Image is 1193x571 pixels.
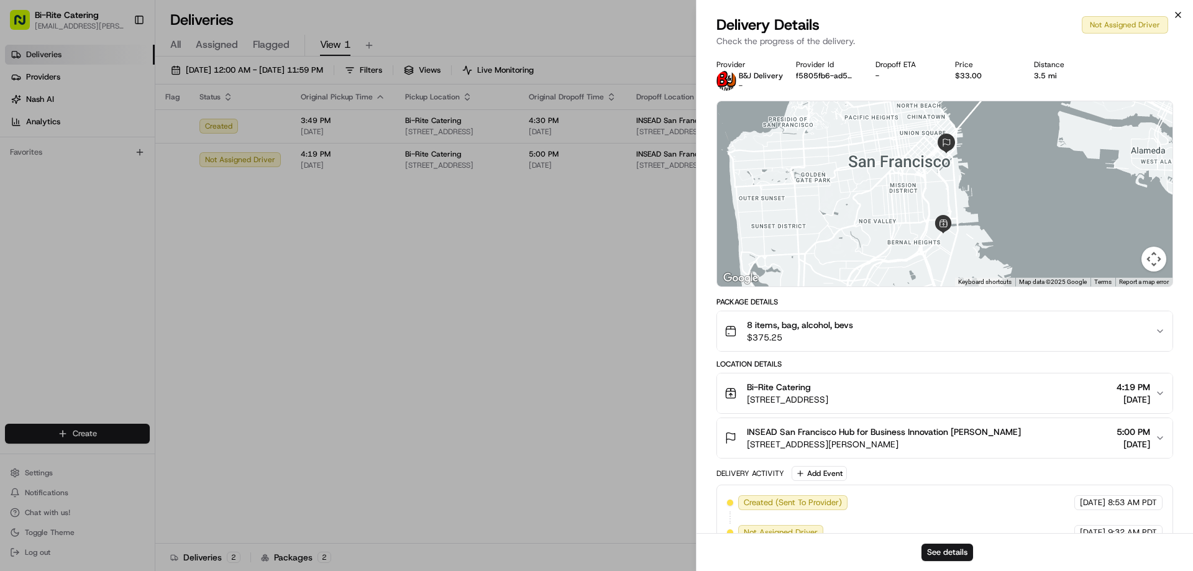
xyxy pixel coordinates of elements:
[39,193,101,203] span: [PERSON_NAME]
[56,119,204,131] div: Start new chat
[39,226,101,236] span: [PERSON_NAME]
[716,468,784,478] div: Delivery Activity
[56,131,171,141] div: We're available if you need us!
[1034,60,1094,70] div: Distance
[12,162,80,171] div: Past conversations
[720,270,761,286] a: Open this area in Google Maps (opens a new window)
[747,381,811,393] span: Bi-Rite Catering
[1117,426,1150,438] span: 5:00 PM
[193,159,226,174] button: See all
[1141,247,1166,272] button: Map camera controls
[716,35,1173,47] p: Check the progress of the delivery.
[110,193,168,203] span: 30 seconds ago
[100,273,204,295] a: 💻API Documentation
[955,60,1015,70] div: Price
[716,297,1173,307] div: Package Details
[955,71,1015,81] div: $33.00
[796,60,856,70] div: Provider Id
[1117,381,1150,393] span: 4:19 PM
[32,80,205,93] input: Clear
[25,227,35,237] img: 1736555255976-a54dd68f-1ca7-489b-9aae-adbdc363a1c4
[1108,527,1157,538] span: 9:32 AM PDT
[117,278,199,290] span: API Documentation
[103,193,107,203] span: •
[211,122,226,137] button: Start new chat
[875,60,935,70] div: Dropoff ETA
[739,71,783,81] span: B&J Delivery
[792,466,847,481] button: Add Event
[12,181,32,201] img: Jandy Espique
[716,359,1173,369] div: Location Details
[12,214,32,234] img: Angelique Valdez
[744,497,842,508] span: Created (Sent To Provider)
[717,373,1172,413] button: Bi-Rite Catering[STREET_ADDRESS]4:19 PM[DATE]
[747,438,1021,450] span: [STREET_ADDRESS][PERSON_NAME]
[1080,527,1105,538] span: [DATE]
[110,226,168,236] span: 18 minutes ago
[1119,278,1169,285] a: Report a map error
[716,71,736,91] img: profile_bj_cartwheel_2man.png
[796,71,856,81] button: f5805fb6-ad55-59ef-b8fd-d13f399f5d92
[7,273,100,295] a: 📗Knowledge Base
[1019,278,1087,285] span: Map data ©2025 Google
[958,278,1012,286] button: Keyboard shortcuts
[25,278,95,290] span: Knowledge Base
[747,393,828,406] span: [STREET_ADDRESS]
[1034,71,1094,81] div: 3.5 mi
[105,279,115,289] div: 💻
[739,81,743,91] span: -
[12,279,22,289] div: 📗
[716,15,820,35] span: Delivery Details
[1080,497,1105,508] span: [DATE]
[744,527,818,538] span: Not Assigned Driver
[88,308,150,317] a: Powered byPylon
[717,418,1172,458] button: INSEAD San Francisco Hub for Business Innovation [PERSON_NAME][STREET_ADDRESS][PERSON_NAME]5:00 P...
[124,308,150,317] span: Pylon
[12,12,37,37] img: Nash
[25,193,35,203] img: 1736555255976-a54dd68f-1ca7-489b-9aae-adbdc363a1c4
[717,311,1172,351] button: 8 items, bag, alcohol, bevs$375.25
[716,60,776,70] div: Provider
[747,331,853,344] span: $375.25
[747,426,1021,438] span: INSEAD San Francisco Hub for Business Innovation [PERSON_NAME]
[720,270,761,286] img: Google
[1117,393,1150,406] span: [DATE]
[1108,497,1157,508] span: 8:53 AM PDT
[875,71,935,81] div: -
[1117,438,1150,450] span: [DATE]
[12,119,35,141] img: 1736555255976-a54dd68f-1ca7-489b-9aae-adbdc363a1c4
[1094,278,1112,285] a: Terms
[103,226,107,236] span: •
[921,544,973,561] button: See details
[747,319,853,331] span: 8 items, bag, alcohol, bevs
[26,119,48,141] img: 1738778727109-b901c2ba-d612-49f7-a14d-d897ce62d23f
[12,50,226,70] p: Welcome 👋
